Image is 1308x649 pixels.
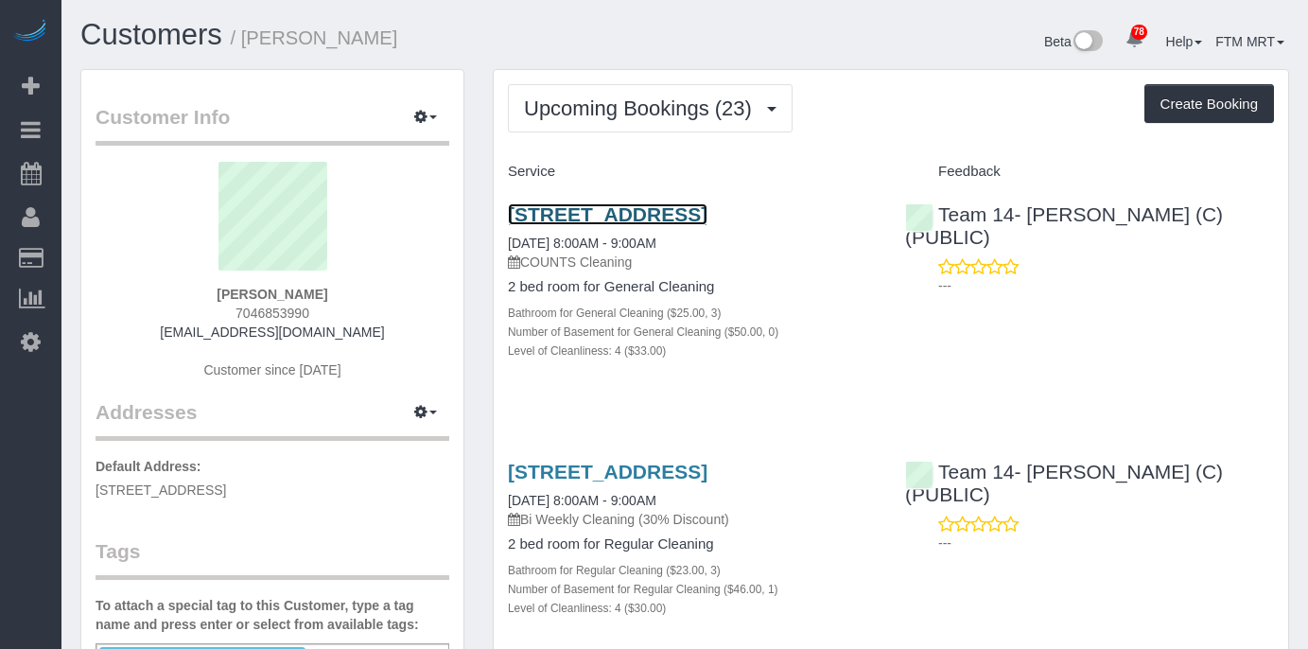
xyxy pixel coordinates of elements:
[1072,30,1103,55] img: New interface
[508,510,877,529] p: Bi Weekly Cleaning (30% Discount)
[508,236,656,251] a: [DATE] 8:00AM - 9:00AM
[508,307,721,320] small: Bathroom for General Cleaning ($25.00, 3)
[905,203,1223,248] a: Team 14- [PERSON_NAME] (C) (PUBLIC)
[508,564,721,577] small: Bathroom for Regular Cleaning ($23.00, 3)
[235,306,309,321] span: 7046853990
[508,583,778,596] small: Number of Basement for Regular Cleaning ($46.00, 1)
[905,461,1223,505] a: Team 14- [PERSON_NAME] (C) (PUBLIC)
[11,19,49,45] img: Automaid Logo
[1044,34,1103,49] a: Beta
[96,537,449,580] legend: Tags
[96,457,201,476] label: Default Address:
[508,279,877,295] h4: 2 bed room for General Cleaning
[1215,34,1284,49] a: FTM MRT
[508,203,707,225] a: [STREET_ADDRESS]
[508,461,707,482] a: [STREET_ADDRESS]
[508,325,778,339] small: Number of Basement for General Cleaning ($50.00, 0)
[508,253,877,272] p: COUNTS Cleaning
[203,362,340,377] span: Customer since [DATE]
[1166,34,1203,49] a: Help
[231,27,398,48] small: / [PERSON_NAME]
[508,344,666,358] small: Level of Cleanliness: 4 ($33.00)
[1131,25,1147,40] span: 78
[508,493,656,508] a: [DATE] 8:00AM - 9:00AM
[508,164,877,180] h4: Service
[905,164,1274,180] h4: Feedback
[160,324,384,340] a: [EMAIL_ADDRESS][DOMAIN_NAME]
[938,276,1274,295] p: ---
[217,287,327,302] strong: [PERSON_NAME]
[1144,84,1274,124] button: Create Booking
[96,482,226,498] span: [STREET_ADDRESS]
[1116,19,1153,61] a: 78
[508,84,793,132] button: Upcoming Bookings (23)
[508,602,666,615] small: Level of Cleanliness: 4 ($30.00)
[96,103,449,146] legend: Customer Info
[96,596,449,634] label: To attach a special tag to this Customer, type a tag name and press enter or select from availabl...
[80,18,222,51] a: Customers
[508,536,877,553] h4: 2 bed room for Regular Cleaning
[524,96,761,120] span: Upcoming Bookings (23)
[938,534,1274,553] p: ---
